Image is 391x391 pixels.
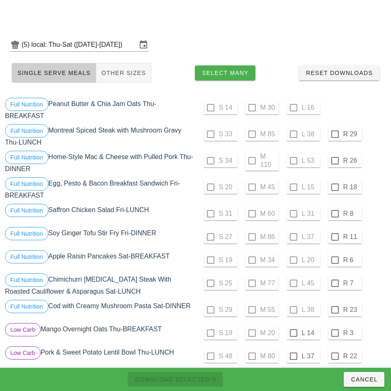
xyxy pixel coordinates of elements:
[3,345,196,368] div: Pork & Sweet Potato Lentil Bowl Thu-LUNCH
[10,178,43,190] span: Full Nutrition
[3,249,196,272] div: Apple Raisin Pancakes Sat-BREAKFAST
[3,202,196,225] div: Saffron Chicken Salad Fri-LUNCH
[343,130,360,138] label: R 29
[10,125,43,137] span: Full Nutrition
[10,98,43,111] span: Full Nutrition
[3,225,196,249] div: Soy Ginger Tofu Stir Fry Fri-DINNER
[202,70,249,76] span: Select Many
[3,96,196,123] div: Peanut Butter & Chia Jam Oats Thu-BREAKFAST
[343,279,360,287] label: R 7
[3,176,196,202] div: Egg, Pesto & Bacon Breakfast Sandwich Fri-BREAKFAST
[343,256,360,264] label: R 6
[3,123,196,149] div: Montreal Spiced Steak with Mushroom Gravy Thu-LUNCH
[10,204,43,217] span: Full Nutrition
[3,298,196,321] div: Cod with Creamy Mushroom Pasta Sat-DINNER
[10,323,35,336] span: Low Carb
[343,183,360,191] label: R 18
[195,65,255,80] button: Select Many
[350,376,378,383] span: Cancel
[343,352,360,360] label: R 22
[10,274,43,286] span: Full Nutrition
[3,149,196,176] div: Home-Style Mac & Cheese with Pulled Pork Thu-DINNER
[3,321,196,345] div: Mango Overnight Oats Thu-BREAKFAST
[344,372,384,387] button: Cancel
[302,329,318,337] label: L 14
[306,70,373,76] span: Reset Downloads
[343,157,360,165] label: R 26
[96,63,151,83] button: Other Sizes
[302,352,318,360] label: L 37
[10,227,43,240] span: Full Nutrition
[10,151,43,164] span: Full Nutrition
[343,210,360,218] label: R 8
[10,300,43,313] span: Full Nutrition
[3,272,196,298] div: Chimichurri [MEDICAL_DATA] Steak With Roasted Cauliflower & Asparagus Sat-LUNCH
[101,70,146,76] span: Other Sizes
[10,251,43,263] span: Full Nutrition
[343,233,360,241] label: R 11
[17,70,91,76] span: Single Serve Meals
[299,65,379,80] button: Reset Downloads
[343,306,360,314] label: R 23
[12,63,96,83] button: Single Serve Meals
[10,347,35,359] span: Low Carb
[343,329,360,337] label: R 3
[22,41,32,49] div: (5)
